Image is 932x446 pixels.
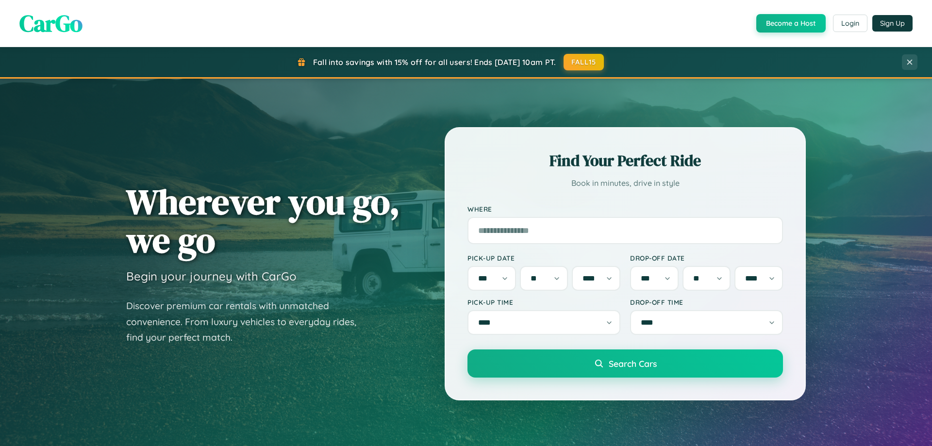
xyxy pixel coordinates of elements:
button: Login [833,15,867,32]
span: Search Cars [609,358,657,369]
h2: Find Your Perfect Ride [467,150,783,171]
p: Discover premium car rentals with unmatched convenience. From luxury vehicles to everyday rides, ... [126,298,369,346]
p: Book in minutes, drive in style [467,176,783,190]
label: Pick-up Time [467,298,620,306]
span: CarGo [19,7,83,39]
span: Fall into savings with 15% off for all users! Ends [DATE] 10am PT. [313,57,556,67]
h3: Begin your journey with CarGo [126,269,297,283]
label: Drop-off Date [630,254,783,262]
label: Pick-up Date [467,254,620,262]
label: Where [467,205,783,213]
button: FALL15 [564,54,604,70]
h1: Wherever you go, we go [126,182,400,259]
button: Search Cars [467,349,783,378]
label: Drop-off Time [630,298,783,306]
button: Become a Host [756,14,826,33]
button: Sign Up [872,15,913,32]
